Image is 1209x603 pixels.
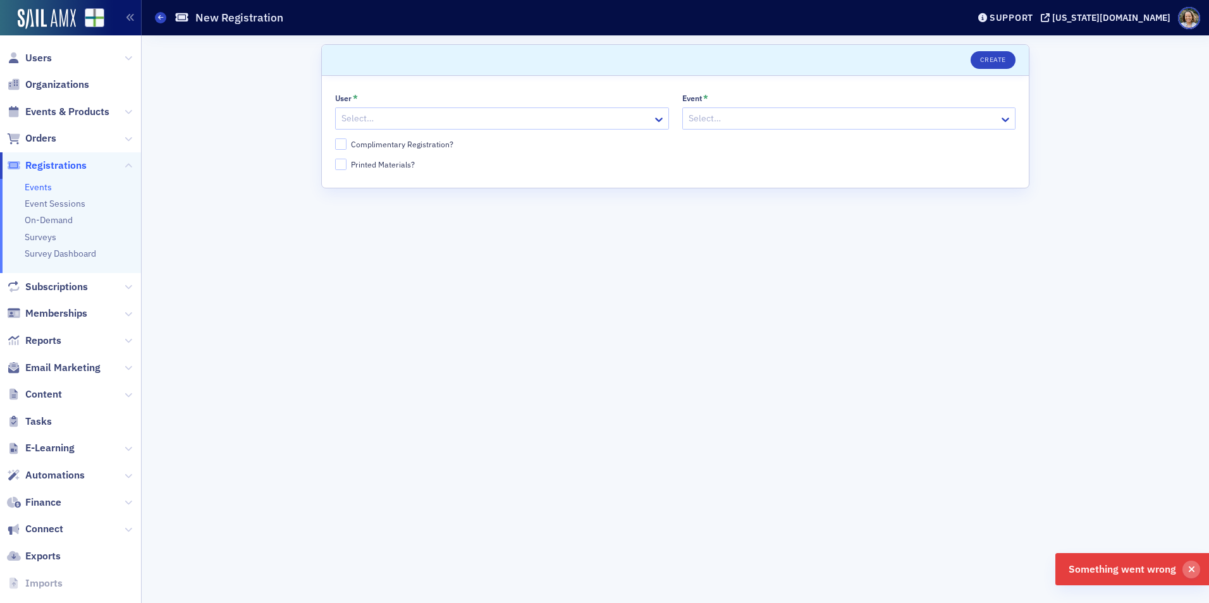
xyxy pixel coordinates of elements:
a: Tasks [7,415,52,429]
a: Orders [7,131,56,145]
span: Tasks [25,415,52,429]
a: Subscriptions [7,280,88,294]
div: Event [682,94,703,103]
h1: New Registration [195,10,283,25]
span: Users [25,51,52,65]
span: Automations [25,468,85,482]
span: Orders [25,131,56,145]
a: Events [25,181,52,193]
abbr: This field is required [703,94,708,102]
span: Events & Products [25,105,109,119]
span: Content [25,387,62,401]
div: User [335,94,352,103]
a: Connect [7,522,63,536]
span: Registrations [25,159,87,173]
div: [US_STATE][DOMAIN_NAME] [1052,12,1170,23]
a: Finance [7,496,61,509]
span: Subscriptions [25,280,88,294]
div: Support [990,12,1033,23]
a: Surveys [25,231,56,243]
span: E-Learning [25,441,75,455]
span: Memberships [25,307,87,320]
a: Organizations [7,78,89,92]
a: Reports [7,334,61,348]
div: Complimentary Registration? [351,139,453,150]
a: Registrations [7,159,87,173]
span: Organizations [25,78,89,92]
a: Event Sessions [25,198,85,209]
button: [US_STATE][DOMAIN_NAME] [1041,13,1175,22]
a: On-Demand [25,214,73,226]
input: Complimentary Registration? [335,138,347,150]
a: View Homepage [76,8,104,30]
span: Imports [25,576,63,590]
img: SailAMX [85,8,104,28]
abbr: This field is required [353,94,358,102]
a: Survey Dashboard [25,248,96,259]
a: Memberships [7,307,87,320]
a: Exports [7,549,61,563]
a: E-Learning [7,441,75,455]
span: Profile [1178,7,1200,29]
div: Printed Materials? [351,159,415,170]
span: Exports [25,549,61,563]
span: Email Marketing [25,361,101,375]
a: Users [7,51,52,65]
span: Finance [25,496,61,509]
span: Something went wrong [1069,562,1176,577]
a: Content [7,387,62,401]
a: Imports [7,576,63,590]
a: Email Marketing [7,361,101,375]
input: Printed Materials? [335,159,347,170]
img: SailAMX [18,9,76,29]
a: Events & Products [7,105,109,119]
span: Reports [25,334,61,348]
button: Create [971,51,1016,69]
a: Automations [7,468,85,482]
span: Connect [25,522,63,536]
